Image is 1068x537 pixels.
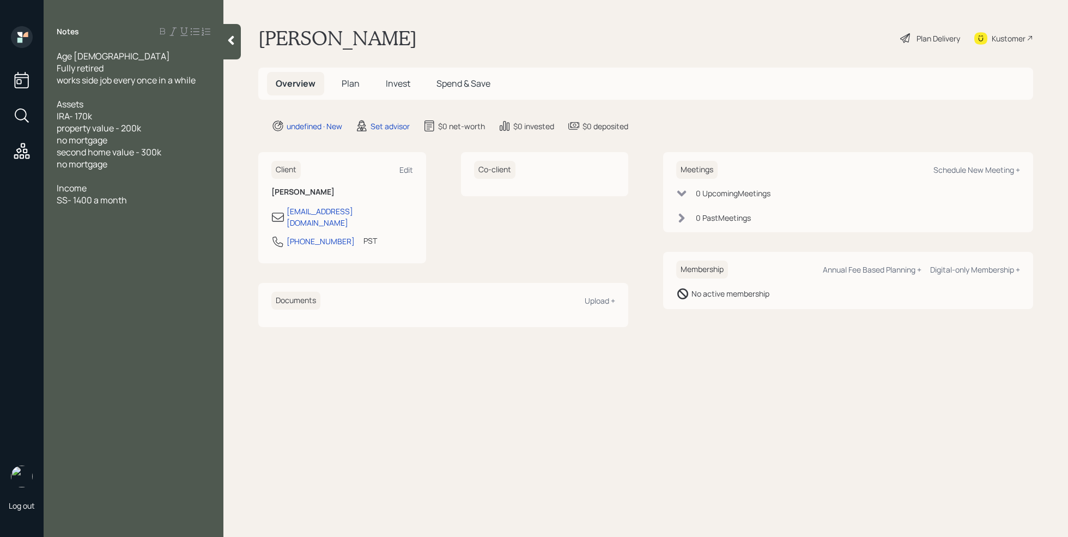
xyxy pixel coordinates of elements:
div: Log out [9,500,35,511]
span: Age [DEMOGRAPHIC_DATA] [57,50,170,62]
div: $0 net-worth [438,120,485,132]
h6: Co-client [474,161,515,179]
span: Assets [57,98,83,110]
div: Kustomer [992,33,1025,44]
span: Spend & Save [436,77,490,89]
div: undefined · New [287,120,342,132]
div: Digital-only Membership + [930,264,1020,275]
span: Overview [276,77,315,89]
span: property value - 200k [57,122,141,134]
span: Fully retired [57,62,104,74]
div: PST [363,235,377,246]
div: [EMAIL_ADDRESS][DOMAIN_NAME] [287,206,413,228]
span: Plan [342,77,360,89]
h6: [PERSON_NAME] [271,188,413,197]
span: SS- 1400 a month [57,194,127,206]
h6: Documents [271,292,320,310]
div: 0 Upcoming Meeting s [696,188,770,199]
span: second home value - 300k [57,146,161,158]
span: IRA- 170k [57,110,92,122]
h6: Membership [676,261,728,279]
div: 0 Past Meeting s [696,212,751,224]
span: Invest [386,77,410,89]
span: no mortgage [57,134,107,146]
h1: [PERSON_NAME] [258,26,417,50]
div: $0 invested [513,120,554,132]
div: No active membership [691,288,769,299]
div: Annual Fee Based Planning + [823,264,921,275]
span: no mortgage [57,158,107,170]
div: Upload + [585,295,615,306]
div: Plan Delivery [917,33,960,44]
div: [PHONE_NUMBER] [287,236,355,247]
div: Schedule New Meeting + [933,165,1020,175]
div: Edit [399,165,413,175]
label: Notes [57,26,79,37]
img: retirable_logo.png [11,466,33,487]
h6: Client [271,161,301,179]
span: Income [57,182,87,194]
span: works side job every once in a while [57,74,196,86]
div: Set advisor [371,120,410,132]
div: $0 deposited [582,120,628,132]
h6: Meetings [676,161,718,179]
